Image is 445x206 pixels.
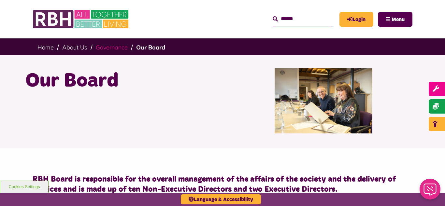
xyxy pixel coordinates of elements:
button: Navigation [378,12,412,27]
img: RBH Board 1 [275,68,372,133]
iframe: Netcall Web Assistant for live chat [416,177,445,206]
h4: RBH Board is responsible for the overall management of the affairs of the society and the deliver... [33,174,412,195]
a: Governance [96,44,128,51]
span: Menu [392,17,405,22]
h1: Our Board [25,68,218,94]
button: Language & Accessibility [181,194,261,204]
a: Home [37,44,54,51]
a: MyRBH [339,12,373,27]
img: RBH [33,7,130,32]
a: About Us [62,44,87,51]
a: Our Board [136,44,165,51]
